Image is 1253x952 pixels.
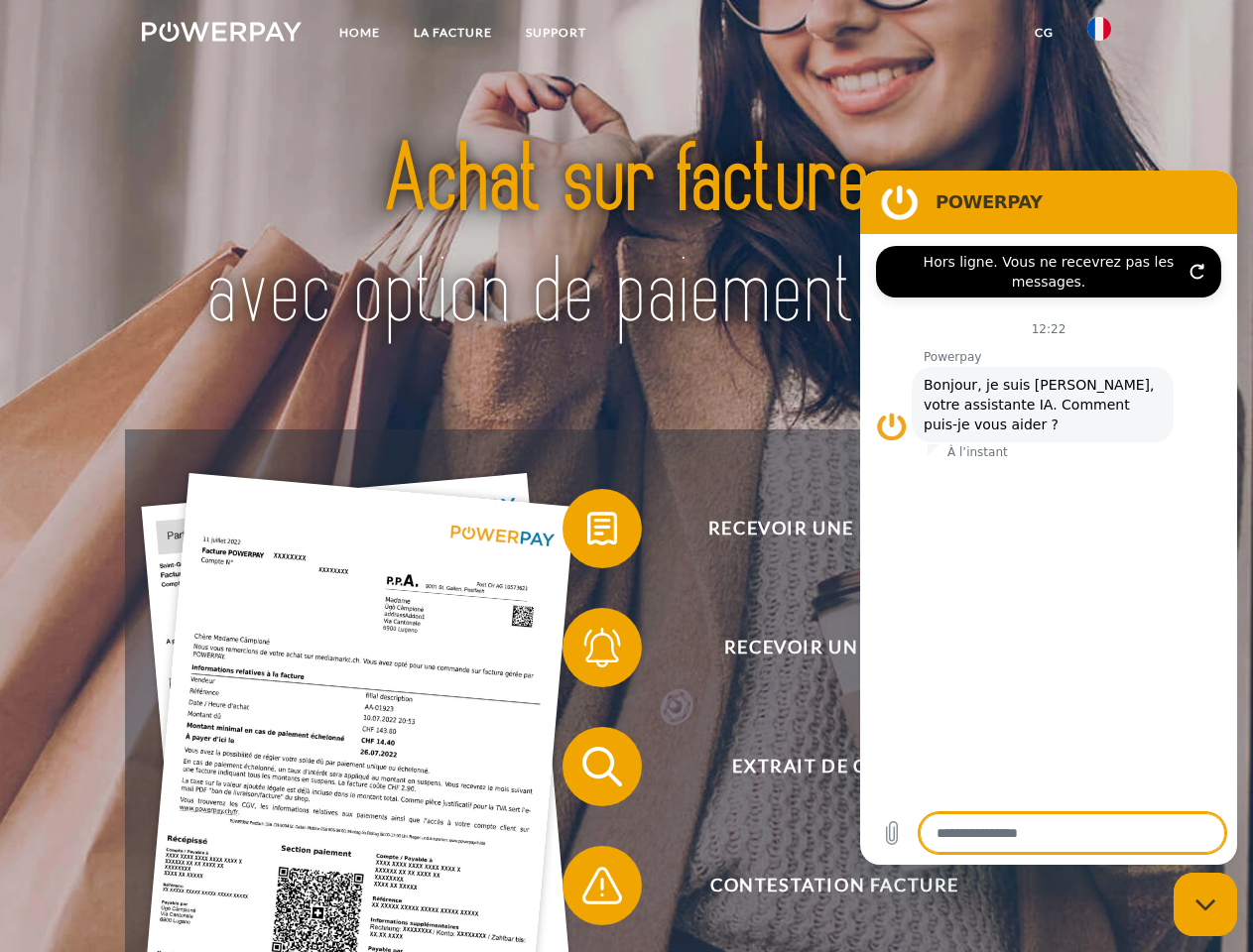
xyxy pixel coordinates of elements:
[142,22,302,42] img: logo-powerpay-white.svg
[591,727,1077,806] span: Extrait de compte
[563,846,1078,925] button: Contestation Facture
[563,608,1078,687] button: Recevoir un rappel?
[591,489,1077,568] span: Recevoir une facture ?
[577,861,627,910] img: qb_warning.svg
[1087,17,1111,41] img: fr
[577,623,627,672] img: qb_bell.svg
[591,846,1077,925] span: Contestation Facture
[1174,873,1237,936] iframe: Bouton de lancement de la fenêtre de messagerie, conversation en cours
[577,742,627,791] img: qb_search.svg
[1018,15,1070,51] a: CG
[397,15,509,51] a: LA FACTURE
[322,15,397,51] a: Home
[189,95,1064,380] img: title-powerpay_fr.svg
[591,608,1077,687] span: Recevoir un rappel?
[563,727,1078,806] button: Extrait de compte
[577,504,627,553] img: qb_bill.svg
[563,489,1078,568] button: Recevoir une facture ?
[509,15,603,51] a: Support
[860,171,1237,865] iframe: Fenêtre de messagerie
